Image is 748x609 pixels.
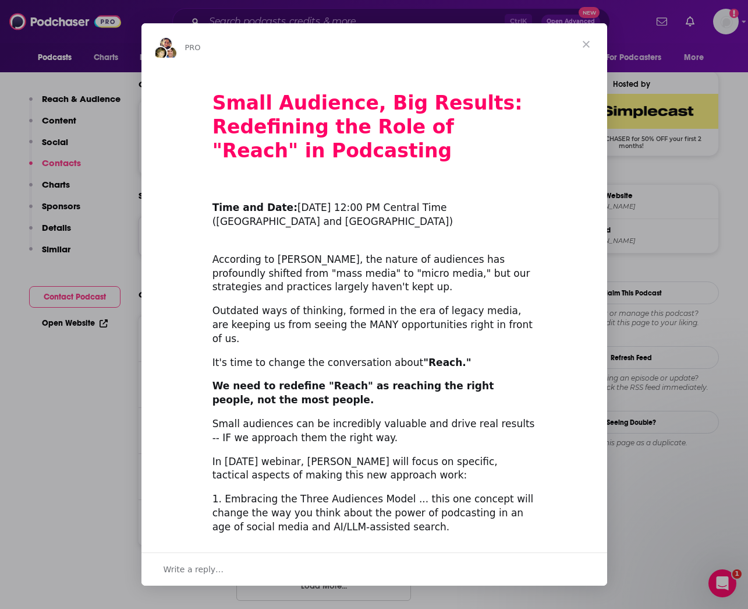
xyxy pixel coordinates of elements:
b: We need to redefine "Reach" as reaching the right people, not the most people. [212,380,494,406]
div: Open conversation and reply [141,552,607,586]
img: Sydney avatar [159,37,173,51]
b: "Reach." [423,357,471,368]
b: Small Audience, Big Results: Redefining the Role of "Reach" in Podcasting [212,91,523,162]
b: Time and Date: [212,202,297,213]
div: Outdated ways of thinking, formed in the era of legacy media, are keeping us from seeing the MANY... [212,304,536,346]
img: Barbara avatar [154,46,168,60]
span: Write a reply… [164,562,224,577]
span: PRO [185,43,201,52]
div: It's time to change the conversation about [212,356,536,370]
span: Close [565,23,607,65]
div: In [DATE] webinar, [PERSON_NAME] will focus on specific, tactical aspects of making this new appr... [212,455,536,483]
div: According to [PERSON_NAME], the nature of audiences has profoundly shifted from "mass media" to "... [212,239,536,294]
div: ​ [DATE] 12:00 PM Central Time ([GEOGRAPHIC_DATA] and [GEOGRAPHIC_DATA]) [212,188,536,229]
div: Small audiences can be incredibly valuable and drive real results -- IF we approach them the righ... [212,417,536,445]
img: Dave avatar [164,46,178,60]
div: 1. Embracing the Three Audiences Model ... this one concept will change the way you think about t... [212,492,536,534]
